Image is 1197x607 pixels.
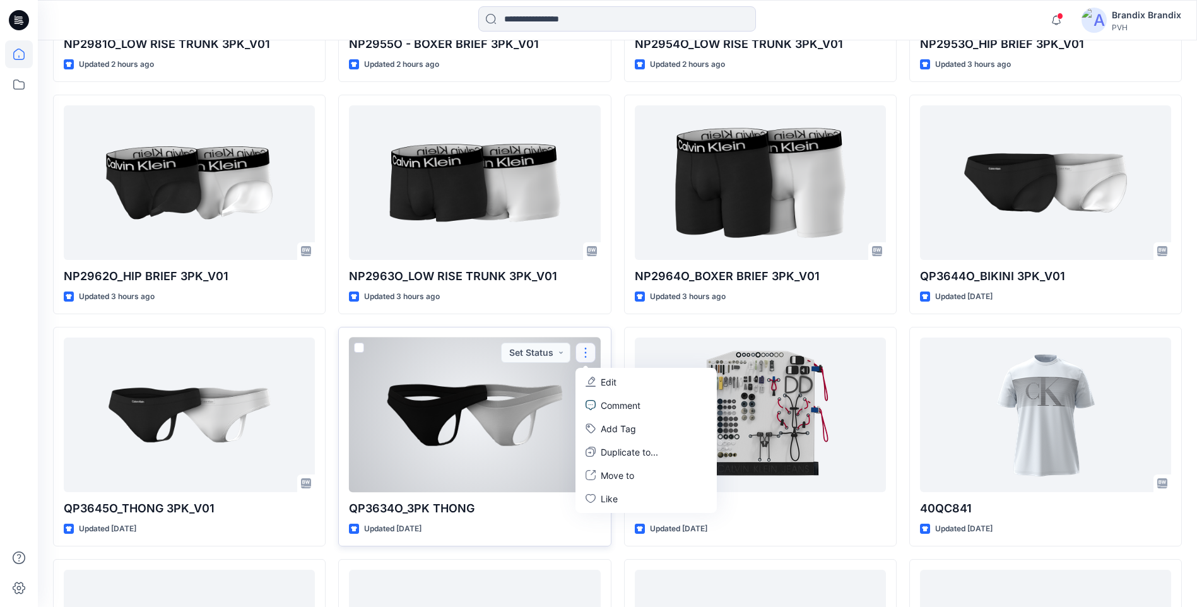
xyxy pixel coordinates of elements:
p: Updated 3 hours ago [935,58,1011,71]
a: CK 3D TRIM [635,338,886,492]
p: QP3634O_3PK THONG [349,500,600,517]
p: Updated 3 hours ago [364,290,440,303]
p: NP2953O_HIP BRIEF 3PK_V01 [920,35,1171,53]
a: Edit [578,370,714,394]
a: QP3645O_THONG 3PK_V01 [64,338,315,492]
p: Updated 3 hours ago [650,290,726,303]
p: NP2964O_BOXER BRIEF 3PK_V01 [635,268,886,285]
p: 40QC841 [920,500,1171,517]
p: QP3644O_BIKINI 3PK_V01 [920,268,1171,285]
p: QP3645O_THONG 3PK_V01 [64,500,315,517]
a: 40QC841 [920,338,1171,492]
a: QP3634O_3PK THONG [349,338,600,492]
p: Updated 2 hours ago [364,58,439,71]
a: NP2962O_HIP BRIEF 3PK_V01 [64,105,315,260]
div: PVH [1112,23,1181,32]
p: Comment [601,399,640,412]
p: Updated 2 hours ago [650,58,725,71]
p: Updated 2 hours ago [79,58,154,71]
button: Add Tag [578,417,714,440]
p: NP2955O - BOXER BRIEF 3PK_V01 [349,35,600,53]
p: Updated [DATE] [650,522,707,536]
a: NP2963O_LOW RISE TRUNK 3PK_V01 [349,105,600,260]
a: QP3644O_BIKINI 3PK_V01 [920,105,1171,260]
div: Brandix Brandix [1112,8,1181,23]
p: Updated [DATE] [935,522,993,536]
p: Updated [DATE] [364,522,422,536]
img: avatar [1082,8,1107,33]
p: NP2963O_LOW RISE TRUNK 3PK_V01 [349,268,600,285]
p: Duplicate to... [601,445,658,459]
p: Move to [601,469,634,482]
p: NP2962O_HIP BRIEF 3PK_V01 [64,268,315,285]
p: CK 3D TRIM [635,500,886,517]
a: NP2964O_BOXER BRIEF 3PK_V01 [635,105,886,260]
p: Updated 3 hours ago [79,290,155,303]
p: Updated [DATE] [79,522,136,536]
p: NP2981O_LOW RISE TRUNK 3PK_V01 [64,35,315,53]
p: Like [601,492,618,505]
p: Updated [DATE] [935,290,993,303]
p: NP2954O_LOW RISE TRUNK 3PK_V01 [635,35,886,53]
p: Edit [601,375,616,389]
